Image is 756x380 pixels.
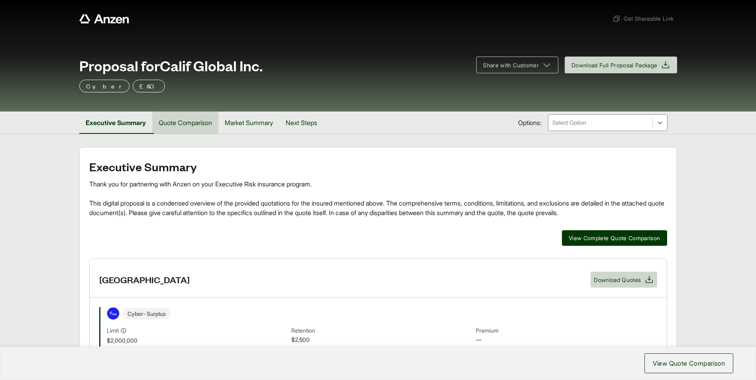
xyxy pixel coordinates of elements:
span: Share with Customer [483,61,539,69]
button: Market Summary [218,112,279,134]
button: Download Full Proposal Package [565,57,677,73]
a: Anzen website [79,14,129,24]
span: View Complete Quote Comparison [569,234,660,242]
span: View Quote Comparison [653,358,725,368]
button: Quote Comparison [152,112,218,134]
span: Options: [518,118,542,127]
button: Get Shareable Link [609,11,677,26]
span: Download Quotes [594,276,641,284]
button: Next Steps [279,112,324,134]
span: $2,000,000 [107,336,288,345]
h2: Executive Summary [89,160,667,173]
span: Premium [476,326,657,335]
p: E&O [139,81,158,91]
span: $2,500 [291,335,473,345]
button: View Complete Quote Comparison [562,230,667,246]
h3: [GEOGRAPHIC_DATA] [99,274,190,286]
button: Share with Customer [476,57,558,73]
button: Download Quotes [591,272,657,288]
div: Thank you for partnering with Anzen on your Executive Risk insurance program. This digital propos... [89,179,667,217]
span: Proposal for Calif Global Inc. [79,57,263,73]
span: Download Full Proposal Package [571,61,658,69]
button: Executive Summary [79,112,152,134]
span: Get Shareable Link [613,14,674,23]
img: At-Bay [107,308,119,319]
span: Limit [107,326,119,335]
span: Retention [291,326,473,335]
span: Cyber - Surplus [123,308,171,319]
p: Cyber [86,81,123,91]
span: — [476,335,657,345]
button: View Quote Comparison [644,353,733,373]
